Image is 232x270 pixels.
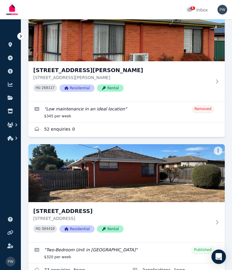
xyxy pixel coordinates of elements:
img: 1/50 Malcombe St, Longford [28,144,225,202]
h3: [STREET_ADDRESS] [33,207,211,215]
span: Residential [60,225,95,233]
span: 5 [190,6,195,10]
small: PID [36,86,40,90]
img: Paul Williams [6,257,15,266]
button: More options [214,147,222,155]
a: Edit listing: Low maintenance in an ideal location [28,102,225,122]
p: [STREET_ADDRESS] [33,215,211,221]
a: Enquiries for 1/3 Burnett Street, Longford [28,122,225,137]
a: 1/50 Malcombe St, Longford[STREET_ADDRESS][STREET_ADDRESS]PID 384410ResidentialRental [28,144,225,242]
h3: [STREET_ADDRESS][PERSON_NAME] [33,66,211,75]
a: 1/3 Burnett Street, Longford[STREET_ADDRESS][PERSON_NAME][STREET_ADDRESS][PERSON_NAME]PID 268117R... [28,3,225,101]
span: Residential [60,84,95,92]
code: 384410 [42,227,55,231]
span: 1 [224,249,229,254]
small: PID [36,227,40,230]
img: Paul Williams [217,5,227,14]
span: Rental [97,225,124,233]
code: 268117 [42,86,55,90]
img: 1/3 Burnett Street, Longford [28,3,225,61]
a: Edit listing: Two-Bedroom Unit in Longford [28,243,225,263]
div: Open Intercom Messenger [211,249,226,264]
span: Rental [97,84,124,92]
p: [STREET_ADDRESS][PERSON_NAME] [33,75,211,81]
div: Inbox [187,7,208,13]
img: RentBetter [5,2,19,17]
